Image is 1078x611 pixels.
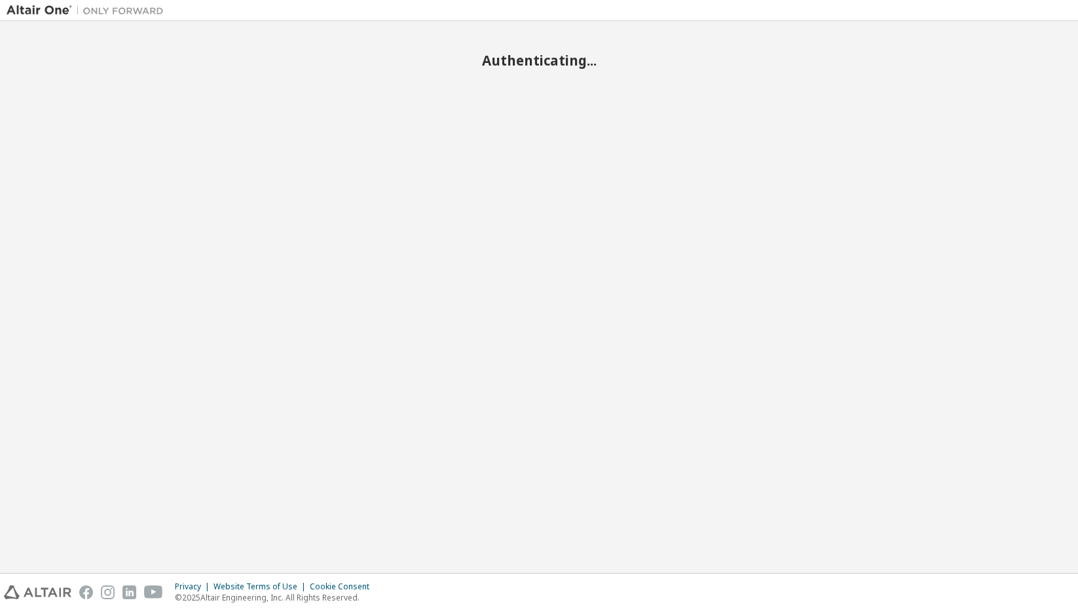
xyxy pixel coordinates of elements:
[122,585,136,599] img: linkedin.svg
[310,581,377,592] div: Cookie Consent
[7,4,170,17] img: Altair One
[144,585,163,599] img: youtube.svg
[175,592,377,603] p: © 2025 Altair Engineering, Inc. All Rights Reserved.
[4,585,71,599] img: altair_logo.svg
[101,585,115,599] img: instagram.svg
[175,581,214,592] div: Privacy
[7,52,1071,69] h2: Authenticating...
[214,581,310,592] div: Website Terms of Use
[79,585,93,599] img: facebook.svg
